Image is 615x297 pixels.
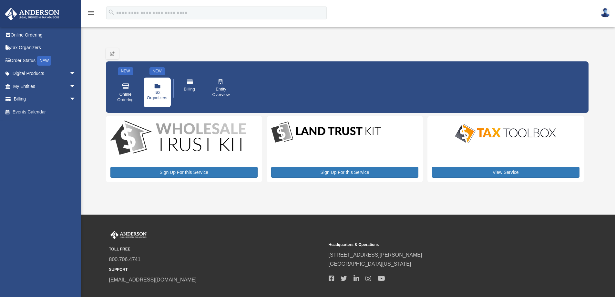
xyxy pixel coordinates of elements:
a: Online Ordering [112,78,139,107]
a: Online Ordering [5,28,86,41]
a: Sign Up For this Service [110,167,258,178]
img: LandTrust_lgo-1.jpg [271,121,381,144]
span: Billing [184,87,195,92]
span: arrow_drop_down [69,67,82,80]
img: WS-Trust-Kit-lgo-1.jpg [110,121,246,156]
a: View Service [432,167,579,178]
span: arrow_drop_down [69,80,82,93]
span: Tax Organizers [147,90,168,101]
a: Billingarrow_drop_down [5,93,86,106]
small: TOLL FREE [109,246,324,253]
a: menu [87,11,95,17]
img: Anderson Advisors Platinum Portal [109,231,148,239]
img: Anderson Advisors Platinum Portal [3,8,61,20]
span: Entity Overview [212,87,230,98]
a: Sign Up For this Service [271,167,418,178]
a: [STREET_ADDRESS][PERSON_NAME] [329,252,422,258]
img: User Pic [600,8,610,17]
a: Digital Productsarrow_drop_down [5,67,82,80]
i: search [108,9,115,16]
span: arrow_drop_down [69,93,82,106]
i: menu [87,9,95,17]
div: NEW [149,67,165,75]
a: 800.706.4741 [109,257,141,262]
a: Entity Overview [208,75,235,102]
a: Tax Organizers [144,78,171,107]
div: NEW [37,56,51,66]
a: My Entitiesarrow_drop_down [5,80,86,93]
a: Order StatusNEW [5,54,86,67]
small: SUPPORT [109,266,324,273]
a: Events Calendar [5,105,86,118]
a: [EMAIL_ADDRESS][DOMAIN_NAME] [109,277,197,282]
a: [GEOGRAPHIC_DATA][US_STATE] [329,261,411,267]
span: Online Ordering [117,92,135,103]
small: Headquarters & Operations [329,241,544,248]
a: Tax Organizers [5,41,86,54]
a: Billing [176,75,203,102]
div: NEW [118,67,133,75]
